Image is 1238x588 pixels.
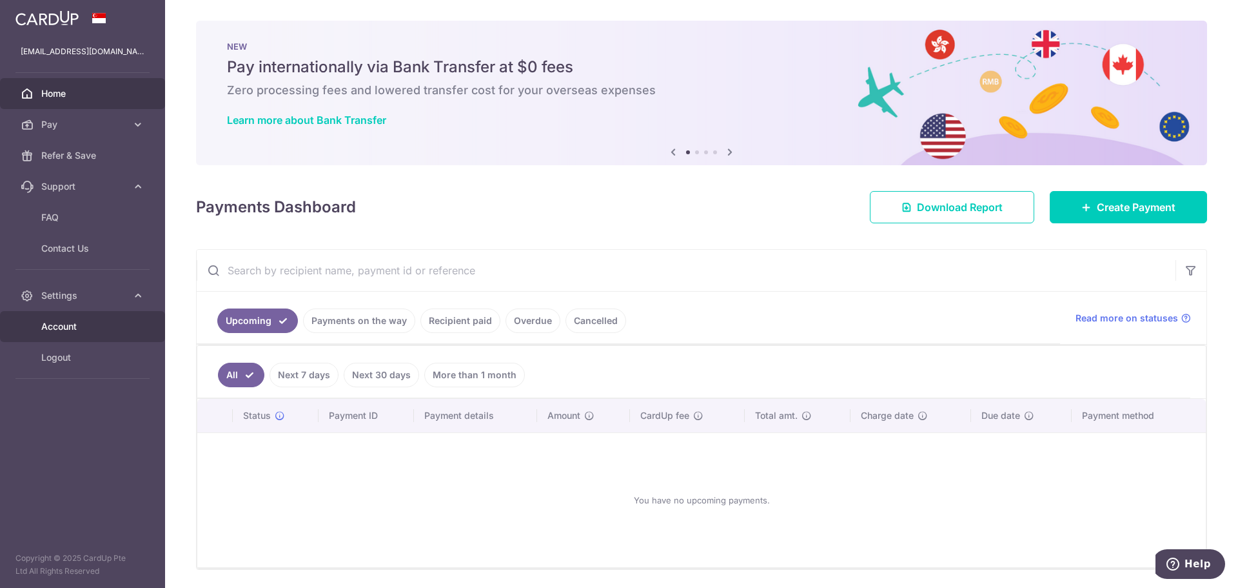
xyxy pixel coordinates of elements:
a: Download Report [870,191,1034,223]
a: Recipient paid [420,309,500,333]
a: Create Payment [1050,191,1207,223]
a: Learn more about Bank Transfer [227,114,386,127]
a: Next 30 days [344,363,419,387]
span: Download Report [917,199,1003,215]
span: FAQ [41,211,126,224]
p: NEW [227,41,1176,52]
span: Charge date [861,409,914,422]
input: Search by recipient name, payment id or reference [197,250,1175,291]
a: Overdue [506,309,560,333]
a: Cancelled [565,309,626,333]
span: Home [41,87,126,100]
span: Due date [981,409,1020,422]
span: Read more on statuses [1076,312,1178,325]
div: You have no upcoming payments. [213,443,1190,557]
span: Contact Us [41,242,126,255]
a: Payments on the way [303,309,415,333]
span: Amount [547,409,580,422]
span: Pay [41,118,126,131]
a: All [218,363,264,387]
span: Account [41,320,126,333]
h5: Pay internationally via Bank Transfer at $0 fees [227,57,1176,77]
span: Total amt. [755,409,798,422]
a: Next 7 days [270,363,339,387]
img: CardUp [15,10,79,26]
th: Payment details [414,399,538,432]
a: Read more on statuses [1076,312,1191,325]
img: Bank transfer banner [196,21,1207,165]
h4: Payments Dashboard [196,196,356,219]
span: Support [41,180,126,193]
span: Refer & Save [41,149,126,162]
iframe: Opens a widget where you can find more information [1155,549,1225,582]
th: Payment method [1072,399,1206,432]
span: Settings [41,289,126,302]
p: [EMAIL_ADDRESS][DOMAIN_NAME] [21,45,144,58]
span: Logout [41,351,126,364]
a: Upcoming [217,309,298,333]
span: Status [243,409,271,422]
h6: Zero processing fees and lowered transfer cost for your overseas expenses [227,83,1176,98]
span: Create Payment [1097,199,1175,215]
th: Payment ID [319,399,414,432]
span: CardUp fee [640,409,689,422]
a: More than 1 month [424,363,525,387]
